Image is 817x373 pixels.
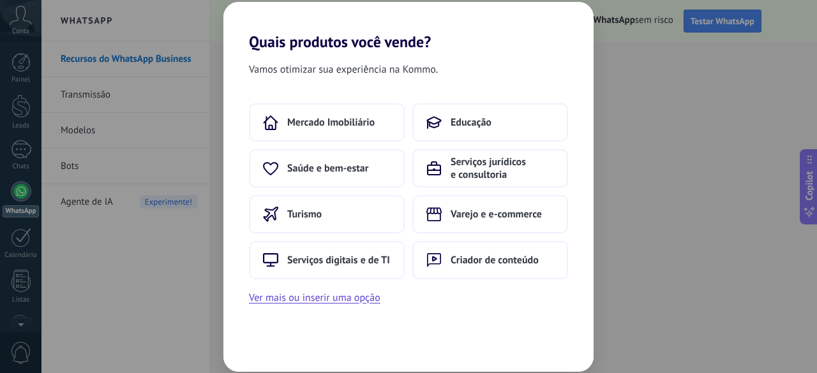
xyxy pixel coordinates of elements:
[287,208,322,221] span: Turismo
[287,116,375,129] span: Mercado Imobiliário
[249,289,380,306] button: Ver mais ou inserir uma opção
[451,116,491,129] span: Educação
[412,149,568,187] button: Serviços jurídicos e consultoria
[412,241,568,279] button: Criador de conteúdo
[249,195,405,233] button: Turismo
[249,241,405,279] button: Serviços digitais e de TI
[249,149,405,187] button: Saúde e bem-estar
[249,61,438,78] span: Vamos otimizar sua experiência na Kommo.
[451,254,539,267] span: Criador de conteúdo
[412,195,568,233] button: Varejo e e-commerce
[223,2,594,51] h2: Quais produtos você vende?
[287,254,390,267] span: Serviços digitais e de TI
[412,103,568,142] button: Educação
[451,208,542,221] span: Varejo e e-commerce
[451,156,554,181] span: Serviços jurídicos e consultoria
[249,103,405,142] button: Mercado Imobiliário
[287,162,368,175] span: Saúde e bem-estar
